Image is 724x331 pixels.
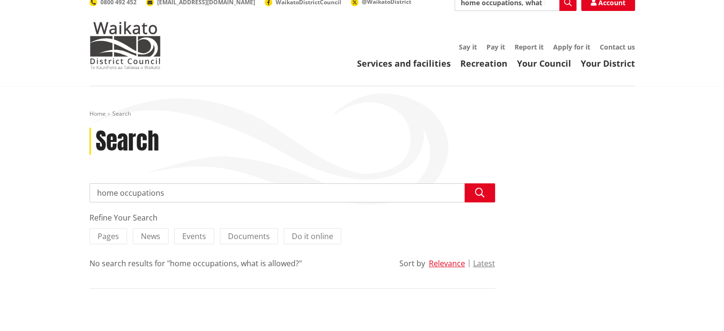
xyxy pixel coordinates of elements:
[89,110,635,118] nav: breadcrumb
[89,21,161,69] img: Waikato District Council - Te Kaunihera aa Takiwaa o Waikato
[112,110,131,118] span: Search
[473,259,495,268] button: Latest
[96,128,159,155] h1: Search
[581,58,635,69] a: Your District
[600,42,635,51] a: Contact us
[89,110,106,118] a: Home
[515,42,544,51] a: Report it
[460,58,507,69] a: Recreation
[399,258,425,269] div: Sort by
[89,212,495,223] div: Refine Your Search
[89,258,302,269] div: No search results for "home occupations, what is allowed?"
[680,291,714,325] iframe: Messenger Launcher
[459,42,477,51] a: Say it
[182,231,206,241] span: Events
[357,58,451,69] a: Services and facilities
[141,231,160,241] span: News
[486,42,505,51] a: Pay it
[228,231,270,241] span: Documents
[98,231,119,241] span: Pages
[89,183,495,202] input: Search input
[517,58,571,69] a: Your Council
[553,42,590,51] a: Apply for it
[292,231,333,241] span: Do it online
[429,259,465,268] button: Relevance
